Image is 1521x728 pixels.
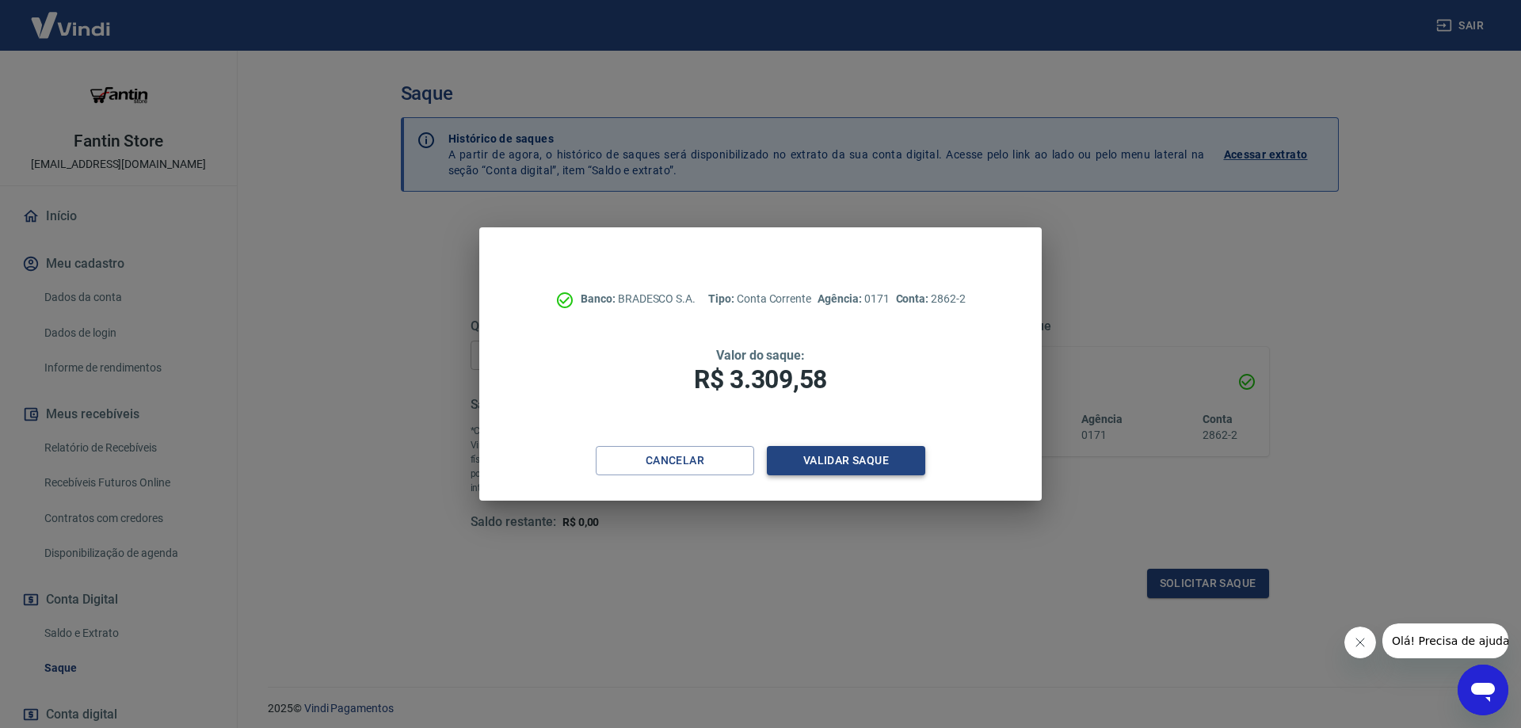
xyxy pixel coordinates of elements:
[818,292,864,305] span: Agência:
[896,291,966,307] p: 2862-2
[716,348,805,363] span: Valor do saque:
[581,292,618,305] span: Banco:
[1382,623,1508,658] iframe: Mensagem da empresa
[896,292,932,305] span: Conta:
[1344,627,1376,658] iframe: Fechar mensagem
[767,446,925,475] button: Validar saque
[708,291,811,307] p: Conta Corrente
[596,446,754,475] button: Cancelar
[818,291,889,307] p: 0171
[581,291,696,307] p: BRADESCO S.A.
[694,364,827,394] span: R$ 3.309,58
[10,11,133,24] span: Olá! Precisa de ajuda?
[1458,665,1508,715] iframe: Botão para abrir a janela de mensagens
[708,292,737,305] span: Tipo:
